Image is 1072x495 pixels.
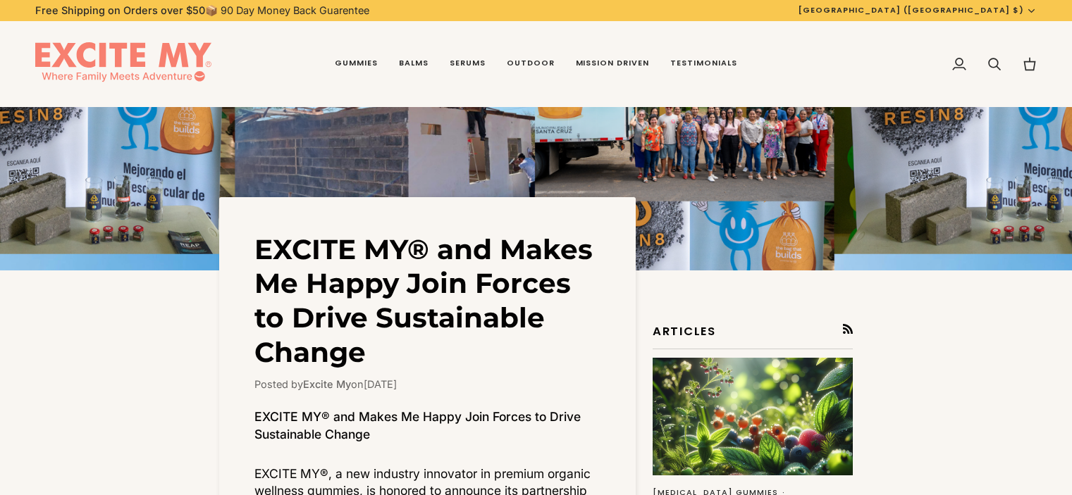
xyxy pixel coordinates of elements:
[254,377,601,392] p: Posted by on
[507,58,555,69] span: Outdoor
[788,4,1047,16] button: [GEOGRAPHIC_DATA] ([GEOGRAPHIC_DATA] $)
[450,58,486,69] span: Serums
[439,21,496,107] a: Serums
[576,58,650,69] span: Mission Driven
[565,21,660,107] a: Mission Driven
[388,21,439,107] a: Balms
[335,58,378,69] span: Gummies
[254,232,601,370] h1: EXCITE MY® and Makes Me Happy Join Forces to Drive Sustainable Change
[35,3,369,18] p: 📦 90 Day Money Back Guarentee
[670,58,737,69] span: Testimonials
[324,21,388,107] a: Gummies
[653,324,853,340] h2: Articles
[496,21,565,107] a: Outdoor
[303,378,351,390] span: Excite My
[35,42,211,86] img: EXCITE MY®
[364,378,397,390] time: [DATE]
[254,409,581,441] strong: EXCITE MY® and Makes Me Happy Join Forces to Drive Sustainable Change
[35,4,205,16] strong: Free Shipping on Orders over $50
[660,21,748,107] a: Testimonials
[653,358,853,475] img: Unlock Restful Nights with EXCITE MY Sleep Gummies: Your Natural Sleep Assistant
[399,58,429,69] span: Balms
